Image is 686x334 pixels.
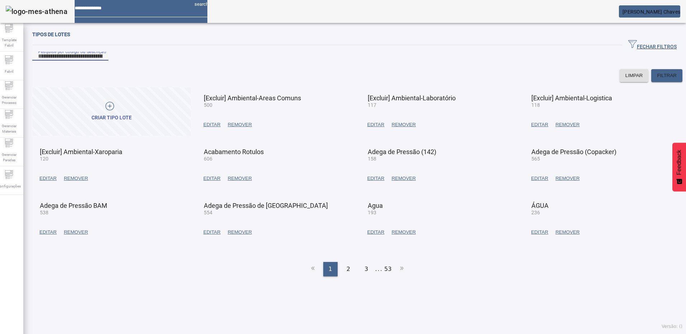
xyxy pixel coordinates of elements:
[625,72,643,79] span: LIMPAR
[6,6,67,17] img: logo-mes-athena
[651,69,682,82] button: FILTRAR
[628,40,677,51] span: FECHAR FILTROS
[228,175,252,182] span: REMOVER
[224,172,255,185] button: REMOVER
[60,172,91,185] button: REMOVER
[367,229,385,236] span: EDITAR
[527,118,552,131] button: EDITAR
[200,226,224,239] button: EDITAR
[64,229,88,236] span: REMOVER
[38,49,106,54] mat-label: Pesquise por código ou descrição
[204,202,328,209] span: Adega de Pressão de [GEOGRAPHIC_DATA]
[60,226,91,239] button: REMOVER
[391,121,415,128] span: REMOVER
[368,210,376,215] span: 193
[368,148,436,156] span: Adega de Pressão (142)
[368,102,376,108] span: 117
[228,121,252,128] span: REMOVER
[39,229,57,236] span: EDITAR
[365,265,368,273] span: 3
[531,175,548,182] span: EDITAR
[200,172,224,185] button: EDITAR
[662,324,682,329] span: Versão: ()
[32,32,70,37] span: Tipos de lotes
[676,150,682,175] span: Feedback
[622,9,680,15] span: [PERSON_NAME] Chaves
[552,172,583,185] button: REMOVER
[203,175,221,182] span: EDITAR
[204,148,264,156] span: Acabamento Rotulos
[555,121,579,128] span: REMOVER
[224,118,255,131] button: REMOVER
[91,114,132,121] div: CRIAR TIPO LOTE
[555,175,579,182] span: REMOVER
[200,118,224,131] button: EDITAR
[531,148,616,156] span: Adega de Pressão (Copacker)
[40,210,48,215] span: 538
[620,69,649,82] button: LIMPAR
[527,226,552,239] button: EDITAR
[531,202,549,209] span: ÁGUA
[347,265,350,273] span: 2
[39,175,57,182] span: EDITAR
[552,118,583,131] button: REMOVER
[555,229,579,236] span: REMOVER
[531,229,548,236] span: EDITAR
[204,94,301,102] span: [Excluir] Ambiental-Areas Comuns
[204,156,212,162] span: 606
[384,262,391,276] li: 53
[531,121,548,128] span: EDITAR
[36,226,60,239] button: EDITAR
[531,102,540,108] span: 118
[203,229,221,236] span: EDITAR
[368,94,456,102] span: [Excluir] Ambiental-Laboratório
[391,175,415,182] span: REMOVER
[368,202,383,209] span: Agua
[531,156,540,162] span: 565
[622,39,682,52] button: FECHAR FILTROS
[204,210,212,215] span: 554
[32,87,191,136] button: CRIAR TIPO LOTE
[388,172,419,185] button: REMOVER
[367,121,385,128] span: EDITAR
[388,118,419,131] button: REMOVER
[375,262,382,276] li: ...
[204,102,212,108] span: 500
[228,229,252,236] span: REMOVER
[40,148,122,156] span: [Excluir] Ambiental-Xaroparia
[3,67,15,76] span: Fabril
[364,172,388,185] button: EDITAR
[388,226,419,239] button: REMOVER
[40,156,48,162] span: 120
[367,175,385,182] span: EDITAR
[527,172,552,185] button: EDITAR
[364,226,388,239] button: EDITAR
[391,229,415,236] span: REMOVER
[531,210,540,215] span: 236
[203,121,221,128] span: EDITAR
[672,143,686,191] button: Feedback - Mostrar pesquisa
[657,72,677,79] span: FILTRAR
[40,202,107,209] span: Adega de Pressão BAM
[552,226,583,239] button: REMOVER
[368,156,376,162] span: 158
[364,118,388,131] button: EDITAR
[224,226,255,239] button: REMOVER
[36,172,60,185] button: EDITAR
[531,94,612,102] span: [Excluir] Ambiental-Logistica
[64,175,88,182] span: REMOVER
